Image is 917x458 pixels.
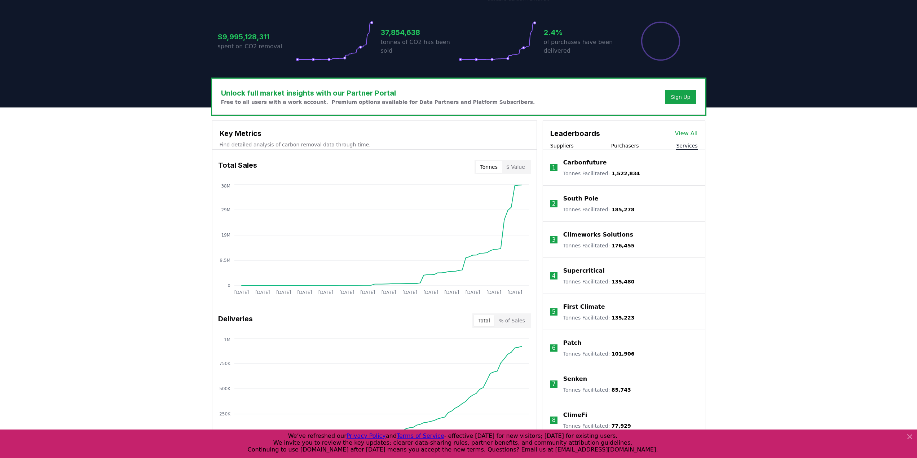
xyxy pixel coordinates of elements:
[676,142,697,149] button: Services
[234,290,249,295] tspan: [DATE]
[220,141,529,148] p: Find detailed analysis of carbon removal data through time.
[476,161,502,173] button: Tonnes
[552,199,556,208] p: 2
[444,290,459,295] tspan: [DATE]
[550,142,574,149] button: Suppliers
[221,88,535,98] h3: Unlock full market insights with our Partner Portal
[486,290,501,295] tspan: [DATE]
[563,303,605,311] a: First Climate
[381,290,396,295] tspan: [DATE]
[402,290,417,295] tspan: [DATE]
[552,235,556,244] p: 3
[381,38,459,55] p: tonnes of CO2 has been sold
[276,290,291,295] tspan: [DATE]
[612,279,635,285] span: 135,480
[552,308,556,316] p: 5
[507,290,522,295] tspan: [DATE]
[339,290,354,295] tspan: [DATE]
[665,90,696,104] button: Sign Up
[563,194,599,203] a: South Pole
[563,339,582,347] a: Patch
[218,42,296,51] p: spent on CO2 removal
[612,423,631,429] span: 77,929
[221,233,230,238] tspan: 19M
[221,207,230,212] tspan: 29M
[563,170,640,177] p: Tonnes Facilitated :
[544,38,622,55] p: of purchases have been delivered
[297,290,312,295] tspan: [DATE]
[563,314,635,321] p: Tonnes Facilitated :
[552,163,556,172] p: 1
[228,283,230,288] tspan: 0
[255,290,270,295] tspan: [DATE]
[563,158,607,167] a: Carbonfuture
[381,27,459,38] h3: 37,854,638
[494,315,529,326] button: % of Sales
[563,278,635,285] p: Tonnes Facilitated :
[219,361,231,366] tspan: 750K
[218,160,257,174] h3: Total Sales
[550,128,600,139] h3: Leaderboards
[563,242,635,249] p: Tonnes Facilitated :
[220,258,230,263] tspan: 9.5M
[563,422,631,430] p: Tonnes Facilitated :
[563,411,587,419] a: ClimeFi
[423,290,438,295] tspan: [DATE]
[552,380,556,388] p: 7
[612,207,635,212] span: 185,278
[563,375,587,383] a: Senken
[671,93,690,101] a: Sign Up
[318,290,333,295] tspan: [DATE]
[224,337,230,342] tspan: 1M
[563,350,635,357] p: Tonnes Facilitated :
[474,315,494,326] button: Total
[563,386,631,393] p: Tonnes Facilitated :
[612,171,640,176] span: 1,522,834
[612,315,635,321] span: 135,223
[612,243,635,248] span: 176,455
[612,351,635,357] span: 101,906
[552,416,556,424] p: 8
[675,129,698,138] a: View All
[218,31,296,42] h3: $9,995,128,311
[611,142,639,149] button: Purchasers
[360,290,375,295] tspan: [DATE]
[544,27,622,38] h3: 2.4%
[552,272,556,280] p: 4
[219,411,231,417] tspan: 250K
[612,387,631,393] span: 85,743
[563,206,635,213] p: Tonnes Facilitated :
[219,386,231,391] tspan: 500K
[221,98,535,106] p: Free to all users with a work account. Premium options available for Data Partners and Platform S...
[465,290,480,295] tspan: [DATE]
[640,21,681,61] div: Percentage of sales delivered
[220,128,529,139] h3: Key Metrics
[502,161,529,173] button: $ Value
[218,313,253,328] h3: Deliveries
[563,267,605,275] a: Supercritical
[221,184,230,189] tspan: 38M
[552,344,556,352] p: 6
[563,230,633,239] a: Climeworks Solutions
